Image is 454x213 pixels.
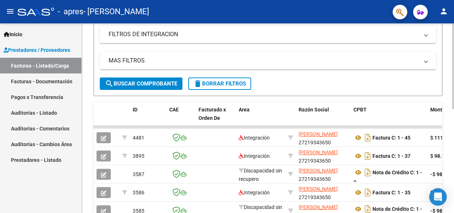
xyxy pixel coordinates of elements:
div: 27219343650 [299,130,348,145]
span: Integración [239,153,270,159]
strong: Factura C: 1 - 45 [372,135,411,141]
span: Monto [430,107,445,113]
div: 27219343650 [299,185,348,200]
span: Discapacidad sin recupero [239,168,282,182]
datatable-header-cell: Facturado x Orden De [196,102,236,134]
span: Facturado x Orden De [198,107,226,121]
datatable-header-cell: CAE [166,102,196,134]
mat-panel-title: FILTROS DE INTEGRACION [109,30,419,38]
i: Descargar documento [363,132,372,144]
span: Area [239,107,250,113]
datatable-header-cell: CPBT [351,102,427,134]
button: Borrar Filtros [188,77,251,90]
div: 27219343650 [299,148,348,164]
i: Descargar documento [363,187,372,198]
datatable-header-cell: ID [130,102,166,134]
span: [PERSON_NAME] [299,186,338,192]
strong: Factura C: 1 - 37 [372,153,411,159]
span: Borrar Filtros [193,80,246,87]
span: Prestadores / Proveedores [4,46,70,54]
span: Buscar Comprobante [105,80,177,87]
mat-panel-title: MAS FILTROS [109,57,419,65]
span: ID [133,107,137,113]
mat-expansion-panel-header: MAS FILTROS [100,52,436,69]
strong: Nota de Crédito C: 1 - 3 [353,170,422,185]
button: Buscar Comprobante [100,77,182,90]
span: CAE [169,107,179,113]
datatable-header-cell: Razón Social [296,102,351,134]
i: Descargar documento [363,167,372,178]
span: Inicio [4,30,22,38]
i: Descargar documento [363,150,372,162]
span: [PERSON_NAME] [299,168,338,174]
span: 3587 [133,171,144,177]
strong: Factura C: 1 - 35 [372,190,411,195]
span: Integración [239,190,270,195]
span: 4481 [133,135,144,141]
span: [PERSON_NAME] [299,204,338,210]
mat-expansion-panel-header: FILTROS DE INTEGRACION [100,26,436,43]
mat-icon: menu [6,7,15,16]
span: Integración [239,135,270,141]
span: [PERSON_NAME] [299,149,338,155]
span: [PERSON_NAME] [299,131,338,137]
mat-icon: search [105,79,114,88]
span: Razón Social [299,107,329,113]
mat-icon: person [439,7,448,16]
span: - [PERSON_NAME] [83,4,149,20]
span: - apres [58,4,83,20]
div: 27219343650 [299,167,348,182]
span: 3895 [133,153,144,159]
mat-icon: delete [193,79,202,88]
span: 3586 [133,190,144,195]
div: Open Intercom Messenger [429,188,447,206]
datatable-header-cell: Area [236,102,285,134]
span: CPBT [353,107,367,113]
